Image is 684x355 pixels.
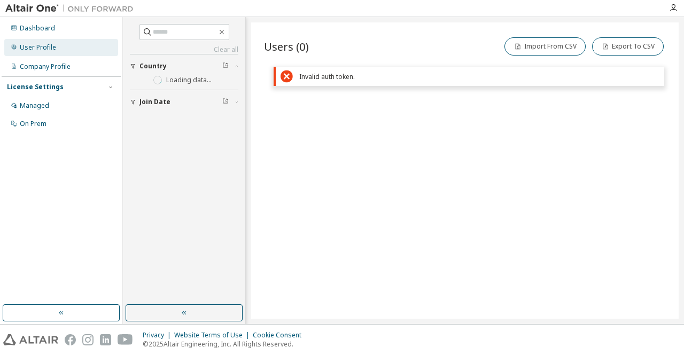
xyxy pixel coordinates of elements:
[166,76,212,84] label: Loading data...
[139,62,167,70] span: Country
[3,334,58,345] img: altair_logo.svg
[299,73,659,81] div: Invalid auth token.
[143,340,308,349] p: © 2025 Altair Engineering, Inc. All Rights Reserved.
[20,24,55,33] div: Dashboard
[130,54,238,78] button: Country
[65,334,76,345] img: facebook.svg
[118,334,133,345] img: youtube.svg
[20,120,46,128] div: On Prem
[139,98,170,106] span: Join Date
[222,62,229,70] span: Clear filter
[130,90,238,114] button: Join Date
[222,98,229,106] span: Clear filter
[143,331,174,340] div: Privacy
[264,39,309,54] span: Users (0)
[5,3,139,14] img: Altair One
[130,45,238,54] a: Clear all
[20,43,56,52] div: User Profile
[20,101,49,110] div: Managed
[592,37,664,56] button: Export To CSV
[504,37,586,56] button: Import From CSV
[253,331,308,340] div: Cookie Consent
[174,331,253,340] div: Website Terms of Use
[100,334,111,345] img: linkedin.svg
[20,62,71,71] div: Company Profile
[7,83,64,91] div: License Settings
[82,334,94,345] img: instagram.svg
